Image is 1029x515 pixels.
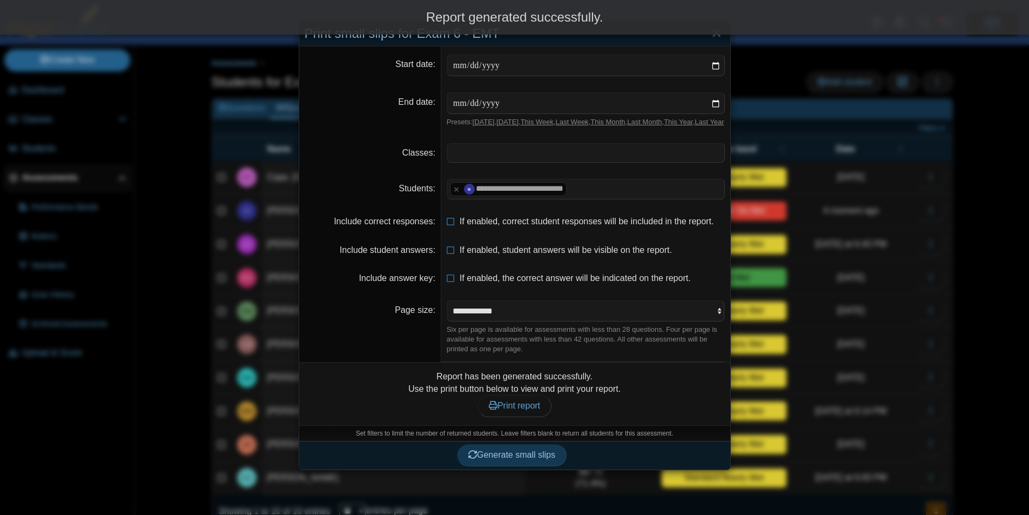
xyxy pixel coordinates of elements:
[468,450,555,459] span: Generate small slips
[590,118,625,126] a: This Month
[460,245,672,255] span: If enabled, student answers will be visible on the report.
[466,187,472,192] span: Joseph Dominguez
[496,118,519,126] a: [DATE]
[627,118,662,126] a: Last Month
[460,217,714,226] span: If enabled, correct student responses will be included in the report.
[334,217,435,226] label: Include correct responses
[398,97,435,106] label: End date
[395,59,435,69] label: Start date
[555,118,588,126] a: Last Week
[473,118,495,126] a: [DATE]
[460,273,691,283] span: If enabled, the correct answer will be indicated on the report.
[447,117,725,127] div: Presets: , , , , , , ,
[477,395,552,417] a: Print report
[447,325,725,355] div: Six per page is available for assessments with less than 28 questions. Four per page is available...
[299,425,730,442] div: Set filters to limit the number of returned students. Leave filters blank to return all students ...
[395,305,435,315] label: Page size
[402,148,435,157] label: Classes
[359,273,435,283] label: Include answer key
[340,245,435,255] label: Include student answers
[695,118,724,126] a: Last Year
[521,118,554,126] a: This Week
[664,118,693,126] a: This Year
[8,8,1021,26] div: Report generated successfully.
[452,186,461,193] x: remove tag
[399,184,435,193] label: Students
[447,143,725,163] tags: ​
[489,401,540,410] span: Print report
[305,371,725,417] div: Report has been generated successfully. Use the print button below to view and print your report.
[447,179,725,199] tags: ​
[457,444,567,466] button: Generate small slips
